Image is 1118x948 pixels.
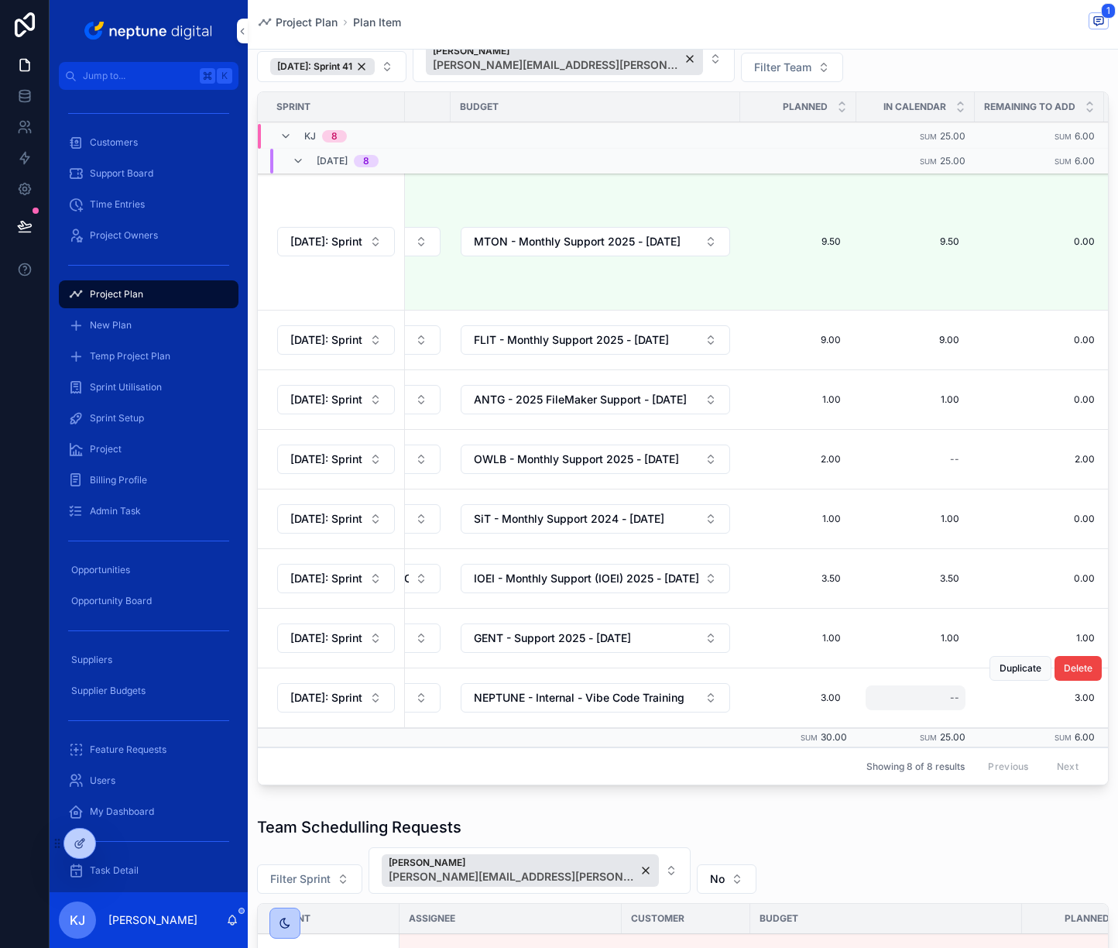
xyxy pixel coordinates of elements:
span: Budget [460,101,499,113]
button: Select Button [461,385,730,414]
span: SiT - Monthly Support 2024 - [DATE] [474,511,664,527]
span: 9.50 [872,235,959,248]
button: Jump to...K [59,62,238,90]
span: [DATE]: Sprint 41 [290,511,363,527]
p: [PERSON_NAME] [108,912,197,928]
a: 3.00 [984,692,1095,704]
button: Select Button [257,51,406,82]
span: New Plan [90,319,132,331]
small: Sum [1055,157,1072,166]
span: 1.00 [872,632,959,644]
span: [DATE]: Sprint 41 [290,234,363,249]
span: 25.00 [940,130,965,142]
a: Select Button [460,503,731,534]
a: Project [59,435,238,463]
span: [PERSON_NAME][EMAIL_ADDRESS][PERSON_NAME][DOMAIN_NAME] [433,57,681,73]
span: [PERSON_NAME][EMAIL_ADDRESS][PERSON_NAME][DOMAIN_NAME] [389,869,636,884]
a: Task Detail [59,857,238,884]
span: Supplier Budgets [71,685,146,697]
a: Feature Requests [59,736,238,764]
a: 1.00 [749,626,847,651]
small: Sum [1055,733,1072,742]
span: Support Board [90,167,153,180]
span: ANTG - 2025 FileMaker Support - [DATE] [474,392,687,407]
span: Duplicate [1000,662,1041,675]
span: Admin Task [90,505,141,517]
a: Project Plan [257,15,338,30]
span: Billing Profile [90,474,147,486]
button: Select Button [277,683,395,713]
span: Planned [1065,912,1109,925]
div: 8 [363,155,369,167]
span: 3.50 [872,572,959,585]
span: 2.00 [756,453,841,465]
a: New Plan [59,311,238,339]
h1: Team Schedulling Requests [257,816,461,838]
button: Select Button [277,504,395,534]
span: 9.50 [756,235,841,248]
a: Select Button [276,384,396,415]
a: Customers [59,129,238,156]
a: 0.00 [984,393,1095,406]
span: Opportunity Board [71,595,152,607]
span: 1.00 [872,393,959,406]
a: Support Board [59,160,238,187]
span: NEPTUNE - Internal - Vibe Code Training [474,690,684,706]
a: Sprint Setup [59,404,238,432]
button: Select Button [277,325,395,355]
a: Select Button [460,682,731,713]
a: Select Button [460,384,731,415]
a: Select Button [460,325,731,355]
a: Time Entries [59,191,238,218]
button: Select Button [277,445,395,474]
a: Opportunities [59,556,238,584]
a: 1.00 [866,507,965,531]
span: Suppliers [71,654,112,666]
span: 1.00 [984,632,1095,644]
span: FLIT - Monthly Support 2025 - [DATE] [474,332,669,348]
button: Select Button [461,227,730,256]
a: Plan Item [353,15,401,30]
a: 0.00 [984,235,1095,248]
button: Unselect 69 [382,854,659,887]
button: Unselect 69 [426,43,703,75]
a: Users [59,767,238,795]
span: Task Detail [90,864,139,877]
div: -- [950,453,959,465]
a: 1.00 [749,387,847,412]
span: 0.00 [984,334,1095,346]
span: Delete [1064,662,1092,675]
a: 2.00 [984,453,1095,465]
small: Sum [801,733,818,742]
span: IOEI - Monthly Support (IOEI) 2025 - [DATE] [474,571,698,586]
a: Select Button [276,563,396,594]
span: Showing 8 of 8 results [866,761,965,773]
a: 3.50 [749,566,847,591]
a: Project Owners [59,222,238,249]
a: 9.00 [866,328,965,352]
a: 0.00 [984,572,1095,585]
span: Time Entries [90,198,145,211]
button: Select Button [461,504,730,534]
button: Select Button [461,325,730,355]
a: My Dashboard [59,798,238,826]
span: [DATE] [317,155,348,167]
a: Select Button [276,226,396,257]
a: 9.50 [749,229,847,254]
a: Select Button [276,623,396,654]
div: -- [950,692,959,704]
a: 0.00 [984,513,1095,525]
span: 1.00 [756,513,841,525]
span: 1.00 [872,513,959,525]
span: Remaining to Add [984,101,1075,113]
span: OWLB - Monthly Support 2025 - [DATE] [474,452,679,467]
span: [DATE]: Sprint 41 [290,392,363,407]
span: Project [90,443,122,455]
span: 25.00 [940,155,965,167]
span: Users [90,775,115,787]
span: Sprint Utilisation [90,381,162,393]
button: Select Button [257,864,362,894]
a: Sprint Utilisation [59,373,238,401]
button: Select Button [461,445,730,474]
